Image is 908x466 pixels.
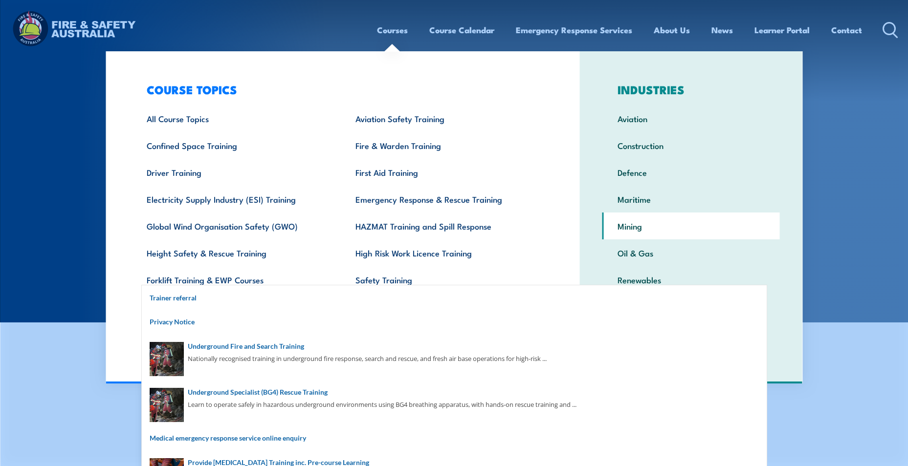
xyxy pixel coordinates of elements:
[602,186,780,212] a: Maritime
[132,293,340,320] a: Santos Training
[602,105,780,132] a: Aviation
[340,132,549,159] a: Fire & Warden Training
[711,17,733,43] a: News
[340,212,549,239] a: HAZMAT Training and Spill Response
[132,212,340,239] a: Global Wind Organisation Safety (GWO)
[516,17,632,43] a: Emergency Response Services
[150,433,759,444] a: Medical emergency response service online enquiry
[831,17,862,43] a: Contact
[150,293,759,303] a: Trainer referral
[132,83,549,96] h3: COURSE TOPICS
[602,266,780,293] a: Renewables
[340,159,549,186] a: First Aid Training
[654,17,690,43] a: About Us
[150,317,759,327] a: Privacy Notice
[602,132,780,159] a: Construction
[132,320,340,347] a: Work Health & Safety Training (WHS)
[602,83,780,96] h3: INDUSTRIES
[132,266,340,293] a: Forklift Training & EWP Courses
[132,159,340,186] a: Driver Training
[602,212,780,239] a: Mining
[340,105,549,132] a: Aviation Safety Training
[429,17,494,43] a: Course Calendar
[132,105,340,132] a: All Course Topics
[132,186,340,212] a: Electricity Supply Industry (ESI) Training
[377,17,408,43] a: Courses
[602,159,780,186] a: Defence
[150,341,759,352] a: Underground Fire and Search Training
[150,387,759,398] a: Underground Specialist (BG4) Rescue Training
[754,17,810,43] a: Learner Portal
[340,266,549,293] a: Safety Training
[132,239,340,266] a: Height Safety & Rescue Training
[340,239,549,266] a: High Risk Work Licence Training
[602,239,780,266] a: Oil & Gas
[132,132,340,159] a: Confined Space Training
[340,186,549,212] a: Emergency Response & Rescue Training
